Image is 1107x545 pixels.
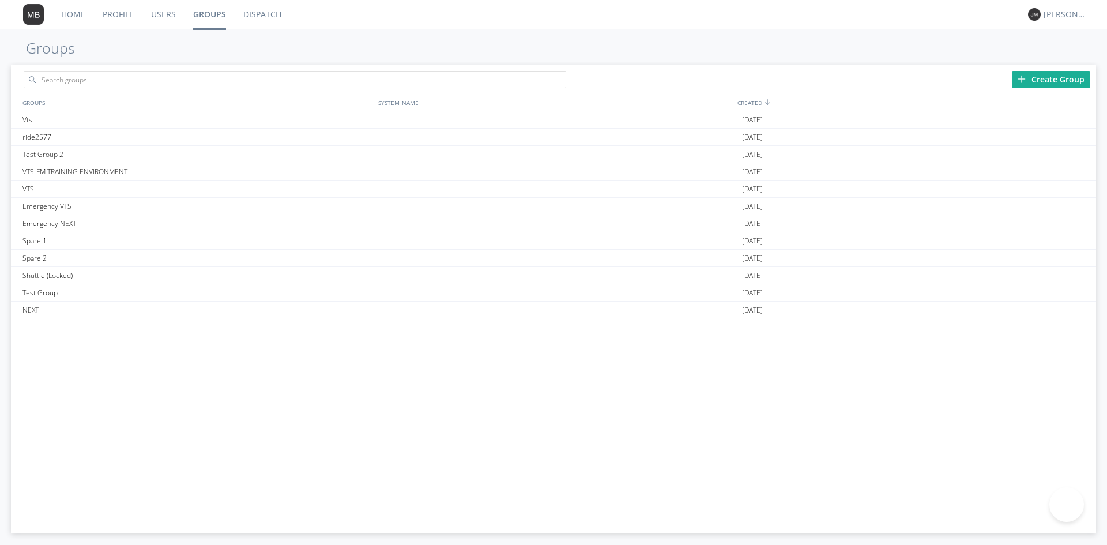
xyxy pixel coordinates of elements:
div: Shuttle (Locked) [20,267,376,284]
span: [DATE] [742,163,763,181]
a: VTS[DATE] [11,181,1096,198]
div: Vts [20,111,376,128]
span: [DATE] [742,198,763,215]
span: [DATE] [742,215,763,232]
a: Test Group[DATE] [11,284,1096,302]
div: Spare 2 [20,250,376,266]
span: [DATE] [742,181,763,198]
span: [DATE] [742,284,763,302]
a: Shuttle (Locked)[DATE] [11,267,1096,284]
div: VTS-FM TRAINING ENVIRONMENT [20,163,376,180]
div: CREATED [735,94,1096,111]
div: [PERSON_NAME] [1044,9,1087,20]
div: Emergency NEXT [20,215,376,232]
div: NEXT [20,302,376,319]
a: Spare 1[DATE] [11,232,1096,250]
a: NEXT[DATE] [11,302,1096,319]
div: Emergency VTS [20,198,376,215]
img: plus.svg [1018,75,1026,83]
span: [DATE] [742,267,763,284]
a: Vts[DATE] [11,111,1096,129]
span: [DATE] [742,250,763,267]
div: ride2577 [20,129,376,145]
a: Test Group 2[DATE] [11,146,1096,163]
input: Search groups [24,71,566,88]
span: [DATE] [742,111,763,129]
span: [DATE] [742,129,763,146]
div: VTS [20,181,376,197]
div: GROUPS [20,94,372,111]
img: 373638.png [1028,8,1041,21]
div: Create Group [1012,71,1090,88]
a: Emergency VTS[DATE] [11,198,1096,215]
div: Test Group 2 [20,146,376,163]
span: [DATE] [742,146,763,163]
span: [DATE] [742,302,763,319]
a: ride2577[DATE] [11,129,1096,146]
span: [DATE] [742,232,763,250]
div: SYSTEM_NAME [375,94,735,111]
iframe: Toggle Customer Support [1049,487,1084,522]
div: Spare 1 [20,232,376,249]
a: Spare 2[DATE] [11,250,1096,267]
div: Test Group [20,284,376,301]
img: 373638.png [23,4,44,25]
a: Emergency NEXT[DATE] [11,215,1096,232]
a: VTS-FM TRAINING ENVIRONMENT[DATE] [11,163,1096,181]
